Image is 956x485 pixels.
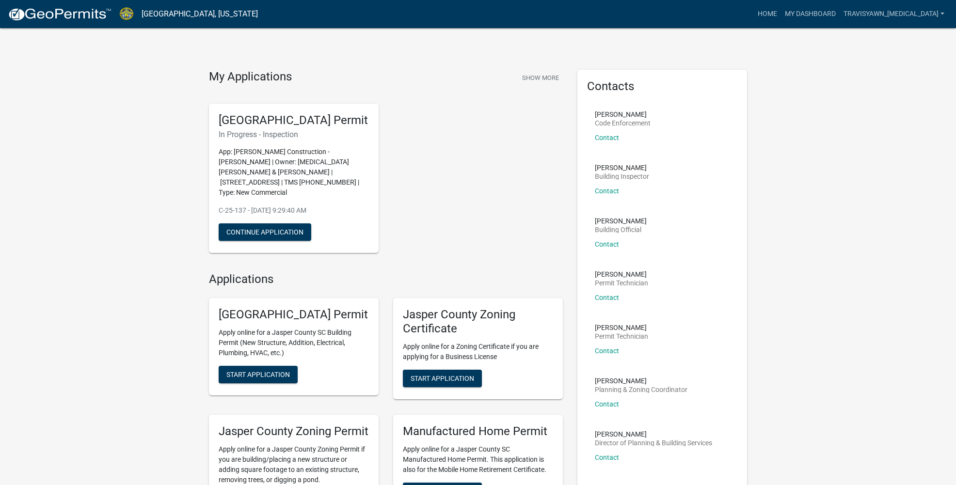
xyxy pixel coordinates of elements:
h5: Jasper County Zoning Permit [219,424,369,438]
a: Contact [595,347,619,355]
h4: Applications [209,272,563,286]
h5: Contacts [587,79,737,94]
a: Contact [595,240,619,248]
a: Home [754,5,781,23]
h6: In Progress - Inspection [219,130,369,139]
a: [GEOGRAPHIC_DATA], [US_STATE] [142,6,258,22]
p: C-25-137 - [DATE] 9:29:40 AM [219,205,369,216]
a: My Dashboard [781,5,840,23]
h5: [GEOGRAPHIC_DATA] Permit [219,113,369,127]
h5: [GEOGRAPHIC_DATA] Permit [219,308,369,322]
a: Contact [595,134,619,141]
p: Planning & Zoning Coordinator [595,386,687,393]
h4: My Applications [209,70,292,84]
p: Apply online for a Jasper County SC Manufactured Home Permit. This application is also for the Mo... [403,444,553,475]
p: Apply online for a Jasper County Zoning Permit if you are building/placing a new structure or add... [219,444,369,485]
p: Permit Technician [595,333,648,340]
p: Building Inspector [595,173,649,180]
p: [PERSON_NAME] [595,111,651,118]
button: Show More [518,70,563,86]
p: Director of Planning & Building Services [595,439,712,446]
p: App: [PERSON_NAME] Construction - [PERSON_NAME] | Owner: [MEDICAL_DATA][PERSON_NAME] & [PERSON_NA... [219,147,369,198]
p: [PERSON_NAME] [595,377,687,384]
h5: Manufactured Home Permit [403,424,553,438]
p: [PERSON_NAME] [595,164,649,171]
a: Contact [595,454,619,461]
p: Code Enforcement [595,120,651,126]
p: [PERSON_NAME] [595,431,712,438]
a: Contact [595,294,619,301]
p: [PERSON_NAME] [595,218,647,224]
h5: Jasper County Zoning Certificate [403,308,553,336]
p: [PERSON_NAME] [595,324,648,331]
p: [PERSON_NAME] [595,271,648,278]
img: Jasper County, South Carolina [119,7,134,20]
a: travisyawn_[MEDICAL_DATA] [840,5,948,23]
button: Start Application [403,370,482,387]
span: Start Application [411,374,474,382]
p: Apply online for a Zoning Certificate if you are applying for a Business License [403,342,553,362]
p: Building Official [595,226,647,233]
a: Contact [595,187,619,195]
a: Contact [595,400,619,408]
button: Start Application [219,366,298,383]
button: Continue Application [219,223,311,241]
p: Permit Technician [595,280,648,286]
p: Apply online for a Jasper County SC Building Permit (New Structure, Addition, Electrical, Plumbin... [219,328,369,358]
span: Start Application [226,371,290,378]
